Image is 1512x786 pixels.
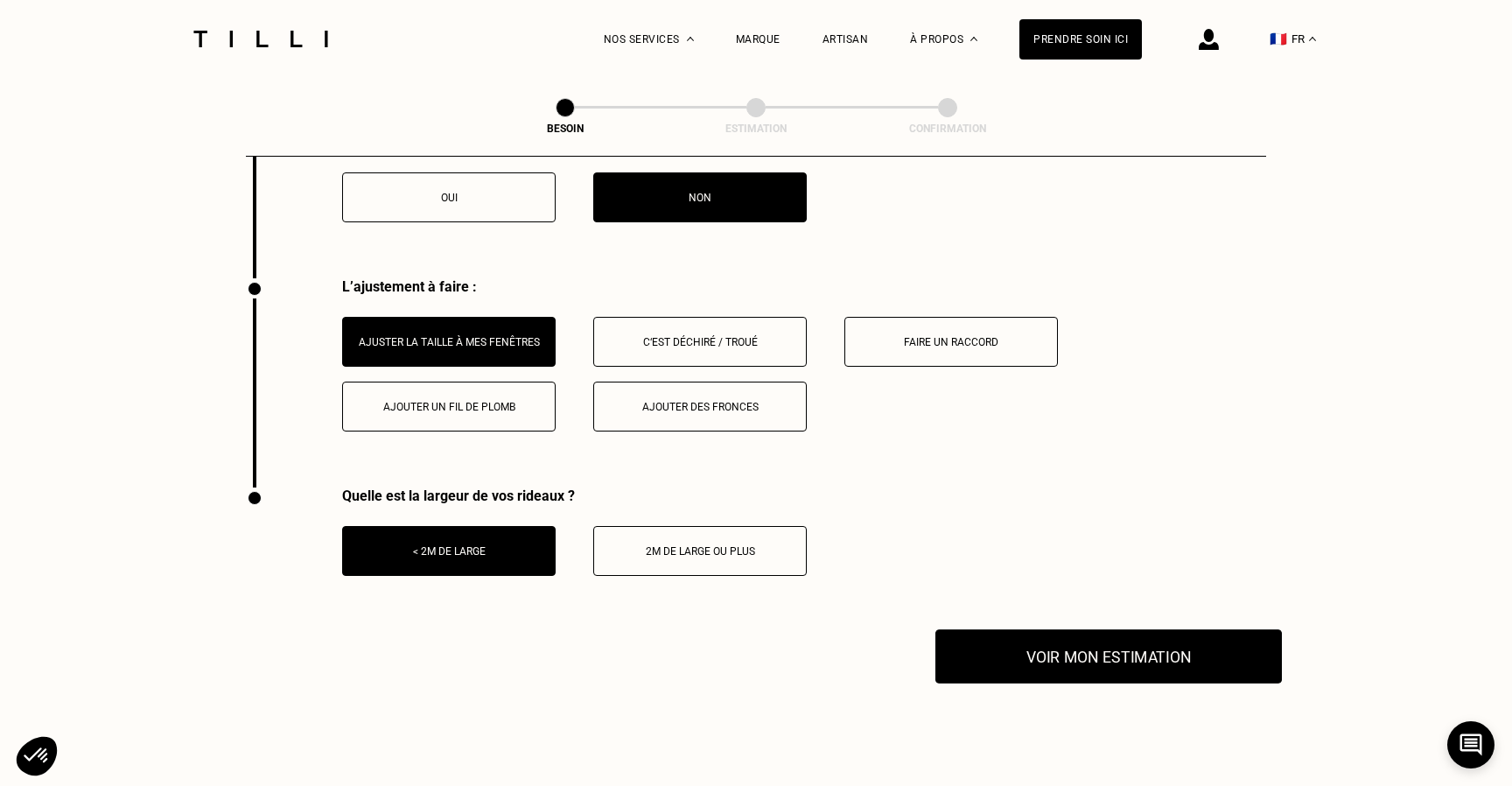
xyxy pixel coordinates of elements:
img: icône connexion [1199,29,1219,50]
a: Artisan [822,33,869,46]
div: Ajouter un fil de plomb [352,401,546,413]
img: Logo du service de couturière Tilli [187,31,334,47]
a: Prendre soin ici [1019,19,1142,60]
div: Ajuster la taille à mes fenêtres [352,336,546,348]
div: Faire un raccord [854,336,1048,348]
button: Ajouter un fil de plomb [342,382,556,432]
div: Ajouter des fronces [603,401,797,413]
div: L’ajustement à faire : [342,278,1266,295]
div: Oui [352,192,546,204]
button: < 2m de large [342,526,556,576]
button: C‘est déchiré / troué [593,317,807,367]
img: Menu déroulant à propos [970,37,977,41]
span: 🇫🇷 [1270,31,1287,47]
button: Ajouter des fronces [593,382,807,432]
button: Oui [342,172,556,222]
div: Quelle est la largeur de vos rideaux ? [342,488,807,504]
div: 2m de large ou plus [603,545,797,558]
button: Ajuster la taille à mes fenêtres [342,317,556,367]
button: Voir mon estimation [935,629,1282,684]
div: < 2m de large [352,545,546,558]
div: Estimation [668,123,843,135]
button: Non [593,172,807,222]
img: menu déroulant [1309,37,1316,41]
a: Marque [736,33,780,46]
button: 2m de large ou plus [593,526,807,576]
div: C‘est déchiré / troué [603,336,797,348]
div: Besoin [478,123,653,135]
button: Faire un raccord [844,317,1058,367]
div: Non [603,192,797,204]
div: Confirmation [860,123,1035,135]
img: Menu déroulant [687,37,694,41]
